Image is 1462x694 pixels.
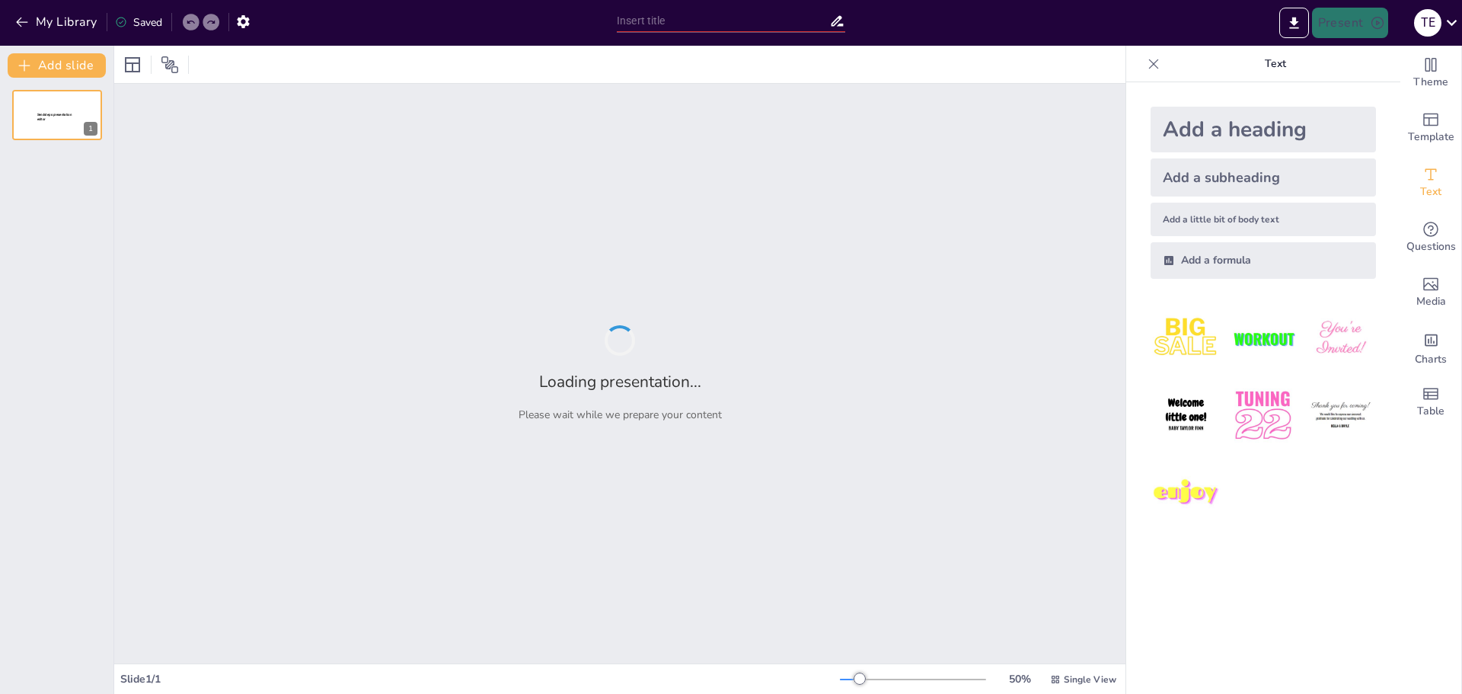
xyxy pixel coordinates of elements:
[1413,74,1448,91] span: Theme
[1312,8,1388,38] button: Present
[1227,380,1298,451] img: 5.jpeg
[1414,8,1441,38] button: T E
[1151,303,1221,374] img: 1.jpeg
[1305,380,1376,451] img: 6.jpeg
[1151,380,1221,451] img: 4.jpeg
[1400,375,1461,430] div: Add a table
[617,10,829,32] input: Insert title
[1408,129,1454,146] span: Template
[1414,9,1441,37] div: T E
[12,90,102,140] div: 1
[1417,403,1444,420] span: Table
[1420,184,1441,200] span: Text
[161,56,179,74] span: Position
[1151,242,1376,279] div: Add a formula
[1227,303,1298,374] img: 2.jpeg
[1279,8,1309,38] button: Export to PowerPoint
[84,122,97,136] div: 1
[120,53,145,77] div: Layout
[1406,238,1456,255] span: Questions
[1400,155,1461,210] div: Add text boxes
[1151,203,1376,236] div: Add a little bit of body text
[1151,158,1376,197] div: Add a subheading
[1400,101,1461,155] div: Add ready made slides
[1416,293,1446,310] span: Media
[1400,46,1461,101] div: Change the overall theme
[1400,320,1461,375] div: Add charts and graphs
[120,672,840,686] div: Slide 1 / 1
[1415,351,1447,368] span: Charts
[539,371,701,392] h2: Loading presentation...
[37,113,72,121] span: Sendsteps presentation editor
[1400,210,1461,265] div: Get real-time input from your audience
[115,15,162,30] div: Saved
[1166,46,1385,82] p: Text
[1400,265,1461,320] div: Add images, graphics, shapes or video
[1151,107,1376,152] div: Add a heading
[1001,672,1038,686] div: 50 %
[1064,673,1116,686] span: Single View
[519,408,722,422] p: Please wait while we prepare your content
[1305,303,1376,374] img: 3.jpeg
[8,53,106,78] button: Add slide
[1151,458,1221,529] img: 7.jpeg
[11,10,104,34] button: My Library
